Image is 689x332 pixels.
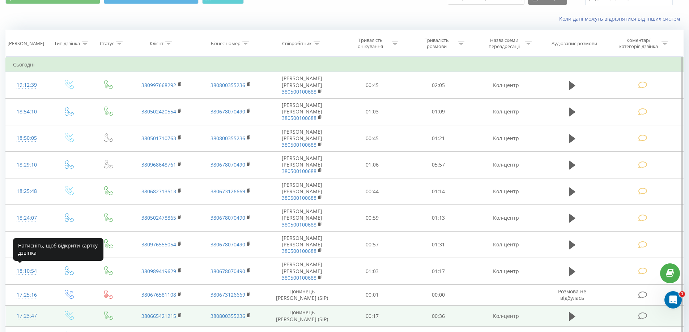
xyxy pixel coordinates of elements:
[13,309,41,323] div: 17:23:47
[141,135,176,142] a: 380501710763
[265,231,339,258] td: [PERSON_NAME] [PERSON_NAME]
[265,306,339,327] td: Цонинець [PERSON_NAME] (SIP)
[471,306,540,327] td: Кол-центр
[265,125,339,152] td: [PERSON_NAME] [PERSON_NAME]
[282,88,316,95] a: 380500100688
[141,268,176,275] a: 380989419629
[141,291,176,298] a: 380676581108
[282,115,316,121] a: 380500100688
[141,82,176,89] a: 380997668292
[210,188,245,195] a: 380673126669
[141,312,176,319] a: 380665421215
[339,125,405,152] td: 00:45
[405,258,472,285] td: 01:17
[210,241,245,248] a: 380678070490
[339,178,405,205] td: 00:44
[54,40,80,47] div: Тип дзвінка
[558,288,586,301] span: Розмова не відбулась
[339,98,405,125] td: 01:03
[13,211,41,225] div: 18:24:07
[265,284,339,305] td: Цонинець [PERSON_NAME] (SIP)
[339,284,405,305] td: 00:01
[210,108,245,115] a: 380678070490
[282,168,316,174] a: 380500100688
[210,161,245,168] a: 380678070490
[405,125,472,152] td: 01:21
[485,37,523,49] div: Назва схеми переадресації
[265,98,339,125] td: [PERSON_NAME] [PERSON_NAME]
[405,178,472,205] td: 01:14
[552,40,597,47] div: Аудіозапис розмови
[471,72,540,99] td: Кол-центр
[150,40,163,47] div: Клієнт
[210,312,245,319] a: 380800355236
[13,237,41,251] div: 18:20:55
[405,152,472,178] td: 05:57
[13,158,41,172] div: 18:29:10
[405,284,472,305] td: 00:00
[664,291,682,309] iframe: Intercom live chat
[141,214,176,221] a: 380502478865
[210,82,245,89] a: 380800355236
[8,40,44,47] div: [PERSON_NAME]
[471,178,540,205] td: Кол-центр
[405,72,472,99] td: 02:05
[282,274,316,281] a: 380500100688
[417,37,456,49] div: Тривалість розмови
[141,188,176,195] a: 380682713513
[339,258,405,285] td: 01:03
[339,152,405,178] td: 01:06
[13,78,41,92] div: 19:12:39
[339,72,405,99] td: 00:45
[559,15,684,22] a: Коли дані можуть відрізнятися вiд інших систем
[471,152,540,178] td: Кол-центр
[210,268,245,275] a: 380678070490
[282,40,312,47] div: Співробітник
[471,231,540,258] td: Кол-центр
[13,131,41,145] div: 18:50:05
[141,108,176,115] a: 380502420554
[282,247,316,254] a: 380500100688
[282,141,316,148] a: 380500100688
[471,205,540,232] td: Кол-центр
[405,98,472,125] td: 01:09
[100,40,114,47] div: Статус
[13,184,41,198] div: 18:25:48
[339,231,405,258] td: 00:57
[617,37,660,49] div: Коментар/категорія дзвінка
[265,72,339,99] td: [PERSON_NAME] [PERSON_NAME]
[265,205,339,232] td: [PERSON_NAME] [PERSON_NAME]
[282,221,316,228] a: 380500100688
[13,105,41,119] div: 18:54:10
[210,291,245,298] a: 380673126669
[351,37,390,49] div: Тривалість очікування
[210,135,245,142] a: 380800355236
[405,205,472,232] td: 01:13
[210,214,245,221] a: 380678070490
[13,288,41,302] div: 17:25:16
[265,178,339,205] td: [PERSON_NAME] [PERSON_NAME]
[339,306,405,327] td: 00:17
[265,152,339,178] td: [PERSON_NAME] [PERSON_NAME]
[13,264,41,278] div: 18:10:54
[405,231,472,258] td: 01:31
[405,306,472,327] td: 00:36
[282,194,316,201] a: 380500100688
[141,241,176,248] a: 380976555054
[6,57,684,72] td: Сьогодні
[13,238,103,261] div: Натисніть, щоб відкрити картку дзвінка
[679,291,685,297] span: 1
[471,98,540,125] td: Кол-центр
[471,125,540,152] td: Кол-центр
[339,205,405,232] td: 00:59
[471,258,540,285] td: Кол-центр
[211,40,241,47] div: Бізнес номер
[141,161,176,168] a: 380968648761
[265,258,339,285] td: [PERSON_NAME] [PERSON_NAME]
